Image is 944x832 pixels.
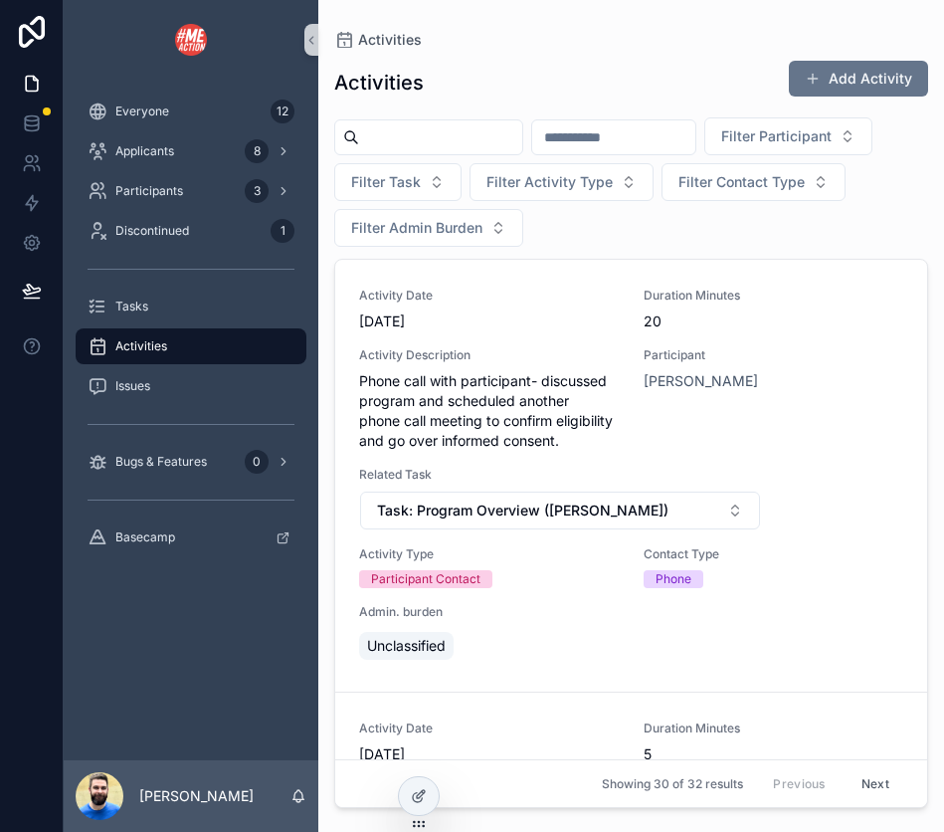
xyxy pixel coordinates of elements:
[76,328,306,364] a: Activities
[271,100,294,123] div: 12
[175,24,207,56] img: App logo
[115,338,167,354] span: Activities
[334,209,523,247] button: Select Button
[848,768,903,799] button: Next
[470,163,654,201] button: Select Button
[359,347,620,363] span: Activity Description
[351,218,482,238] span: Filter Admin Burden
[678,172,805,192] span: Filter Contact Type
[359,604,620,620] span: Admin. burden
[644,744,904,764] span: 5
[661,163,846,201] button: Select Button
[334,69,424,97] h1: Activities
[64,80,318,581] div: scrollable content
[245,139,269,163] div: 8
[359,721,620,736] span: Activity Date
[335,260,927,692] a: Activity Date[DATE]Duration Minutes20Activity DescriptionPhone call with participant- discussed p...
[644,347,904,363] span: Participant
[76,213,306,249] a: Discontinued1
[644,546,904,562] span: Contact Type
[115,104,169,119] span: Everyone
[76,173,306,209] a: Participants3
[76,444,306,480] a: Bugs & Features0
[334,30,422,50] a: Activities
[76,368,306,404] a: Issues
[360,492,760,529] button: Select Button
[334,163,462,201] button: Select Button
[76,133,306,169] a: Applicants8
[721,126,832,146] span: Filter Participant
[139,786,254,806] p: [PERSON_NAME]
[115,299,148,314] span: Tasks
[359,546,620,562] span: Activity Type
[644,721,904,736] span: Duration Minutes
[76,520,306,555] a: Basecamp
[115,378,150,394] span: Issues
[271,219,294,243] div: 1
[115,223,189,239] span: Discontinued
[359,467,761,483] span: Related Task
[245,450,269,474] div: 0
[115,143,174,159] span: Applicants
[359,744,620,764] span: [DATE]
[602,776,743,792] span: Showing 30 of 32 results
[245,179,269,203] div: 3
[358,30,422,50] span: Activities
[359,288,620,304] span: Activity Date
[486,172,613,192] span: Filter Activity Type
[359,312,620,331] span: [DATE]
[377,501,668,520] span: Task: Program Overview ([PERSON_NAME])
[644,288,904,304] span: Duration Minutes
[371,570,480,588] div: Participant Contact
[76,289,306,324] a: Tasks
[656,570,691,588] div: Phone
[115,183,183,199] span: Participants
[115,454,207,470] span: Bugs & Features
[704,117,872,155] button: Select Button
[76,94,306,129] a: Everyone12
[644,312,904,331] span: 20
[789,61,928,97] button: Add Activity
[644,371,758,391] a: [PERSON_NAME]
[367,636,446,656] span: Unclassified
[115,529,175,545] span: Basecamp
[359,371,620,451] span: Phone call with participant- discussed program and scheduled another phone call meeting to confir...
[351,172,421,192] span: Filter Task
